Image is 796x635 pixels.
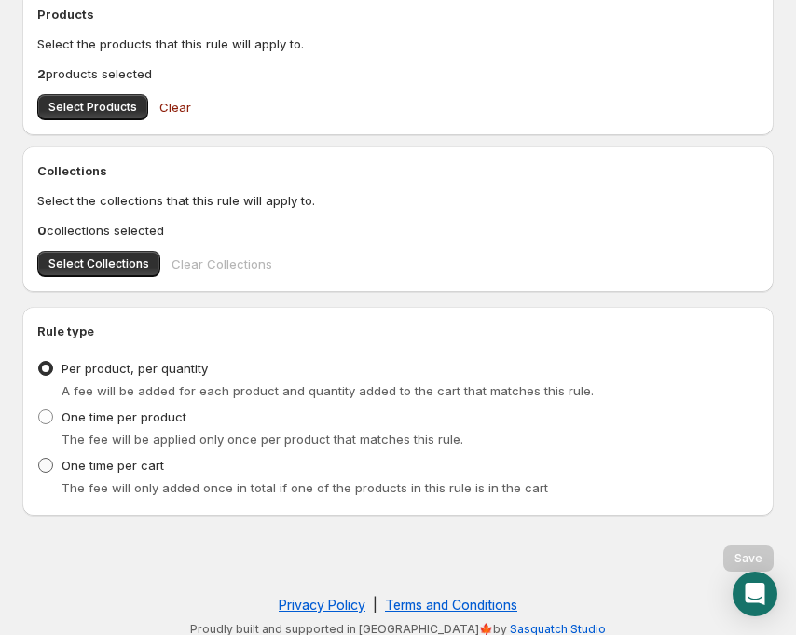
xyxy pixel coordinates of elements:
[373,597,377,613] span: |
[62,383,594,398] span: A fee will be added for each product and quantity added to the cart that matches this rule.
[62,409,186,424] span: One time per product
[37,221,759,240] p: collections selected
[37,94,148,120] button: Select Products
[159,98,191,117] span: Clear
[733,572,777,616] div: Open Intercom Messenger
[48,256,149,271] span: Select Collections
[37,223,47,238] b: 0
[148,89,202,126] button: Clear
[385,597,517,613] a: Terms and Conditions
[37,35,759,53] p: Select the products that this rule will apply to.
[62,458,164,473] span: One time per cart
[37,191,759,210] p: Select the collections that this rule will apply to.
[37,322,759,340] h2: Rule type
[62,480,548,495] span: The fee will only added once in total if one of the products in this rule is in the cart
[37,251,160,277] button: Select Collections
[48,100,137,115] span: Select Products
[37,64,759,83] p: products selected
[62,432,463,447] span: The fee will be applied only once per product that matches this rule.
[37,66,46,81] b: 2
[279,597,365,613] a: Privacy Policy
[62,361,208,376] span: Per product, per quantity
[37,5,759,23] h2: Products
[37,161,759,180] h2: Collections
